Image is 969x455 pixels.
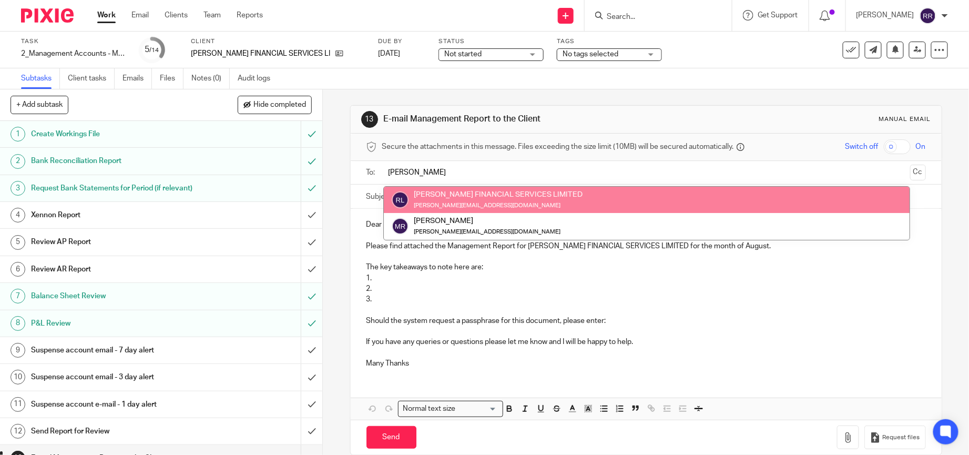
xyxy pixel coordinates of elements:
small: [PERSON_NAME][EMAIL_ADDRESS][DOMAIN_NAME] [414,229,560,235]
div: Search for option [398,401,503,417]
a: Work [97,10,116,21]
p: [PERSON_NAME] [856,10,914,21]
input: Search [606,13,700,22]
img: svg%3E [392,191,409,208]
div: 2_Management Accounts - Monthly - NEW [21,48,126,59]
a: Reports [237,10,263,21]
div: 5 [11,235,25,250]
a: Emails [123,68,152,89]
h1: Balance Sheet Review [31,288,204,304]
div: 8 [11,316,25,331]
span: Normal text size [401,403,458,414]
h1: Suspense account email - 3 day alert [31,369,204,385]
div: [PERSON_NAME] FINANCIAL SERVICES LIMITED [414,189,583,200]
div: 9 [11,343,25,358]
span: Not started [444,50,482,58]
p: [PERSON_NAME] FINANCIAL SERVICES LIMITED [191,48,330,59]
span: No tags selected [563,50,618,58]
p: Dear [PERSON_NAME] [366,219,926,230]
span: On [916,141,926,152]
p: The key takeaways to note here are: [366,262,926,272]
div: 7 [11,289,25,304]
img: Pixie [21,8,74,23]
h1: E-mail Management Report to the Client [383,114,668,125]
div: 4 [11,208,25,223]
input: Search for option [458,403,496,414]
span: Get Support [758,12,798,19]
h1: Create Workings File [31,126,204,142]
label: Status [438,37,544,46]
button: + Add subtask [11,96,68,114]
button: Cc [910,165,926,180]
span: Request files [883,433,920,442]
a: Audit logs [238,68,278,89]
label: Tags [557,37,662,46]
button: Hide completed [238,96,312,114]
h1: Suspense account e-mail - 1 day alert [31,397,204,412]
small: [PERSON_NAME][EMAIL_ADDRESS][DOMAIN_NAME] [414,203,560,208]
div: [PERSON_NAME] [414,216,560,226]
div: Manual email [879,115,931,124]
a: Team [203,10,221,21]
label: Client [191,37,365,46]
a: Client tasks [68,68,115,89]
h1: Send Report for Review [31,423,204,439]
a: Files [160,68,183,89]
p: 2. [366,284,926,294]
h1: Bank Reconciliation Report [31,153,204,169]
h1: Request Bank Statements for Period (if relevant) [31,180,204,196]
a: Email [131,10,149,21]
span: Secure the attachments in this message. Files exceeding the size limit (10MB) will be secured aut... [382,141,734,152]
div: 3 [11,181,25,196]
label: Subject: [366,191,394,202]
label: Due by [378,37,425,46]
div: 5 [145,44,159,56]
p: 3. [366,294,926,305]
h1: Review AP Report [31,234,204,250]
h1: P&L Review [31,316,204,331]
p: 1. [366,273,926,284]
img: svg%3E [392,218,409,235]
a: Clients [165,10,188,21]
img: svg%3E [920,7,936,24]
div: 12 [11,424,25,439]
p: Many Thanks [366,358,926,369]
span: Switch off [845,141,879,152]
button: Request files [864,426,925,449]
label: Task [21,37,126,46]
div: 10 [11,370,25,385]
span: [DATE] [378,50,400,57]
div: 1 [11,127,25,141]
div: 11 [11,397,25,412]
div: 2 [11,154,25,169]
p: Should the system request a passphrase for this document, please enter: [366,316,926,326]
a: Notes (0) [191,68,230,89]
div: 13 [361,111,378,128]
a: Subtasks [21,68,60,89]
input: Send [366,426,416,449]
h1: Xennon Report [31,207,204,223]
small: /14 [150,47,159,53]
span: Hide completed [253,101,306,109]
label: To: [366,167,378,178]
p: If you have any queries or questions please let me know and I will be happy to help. [366,337,926,347]
h1: Review AR Report [31,261,204,277]
div: 6 [11,262,25,277]
p: Please find attached the Management Report for [PERSON_NAME] FINANCIAL SERVICES LIMITED for the m... [366,241,926,251]
h1: Suspense account email - 7 day alert [31,342,204,358]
